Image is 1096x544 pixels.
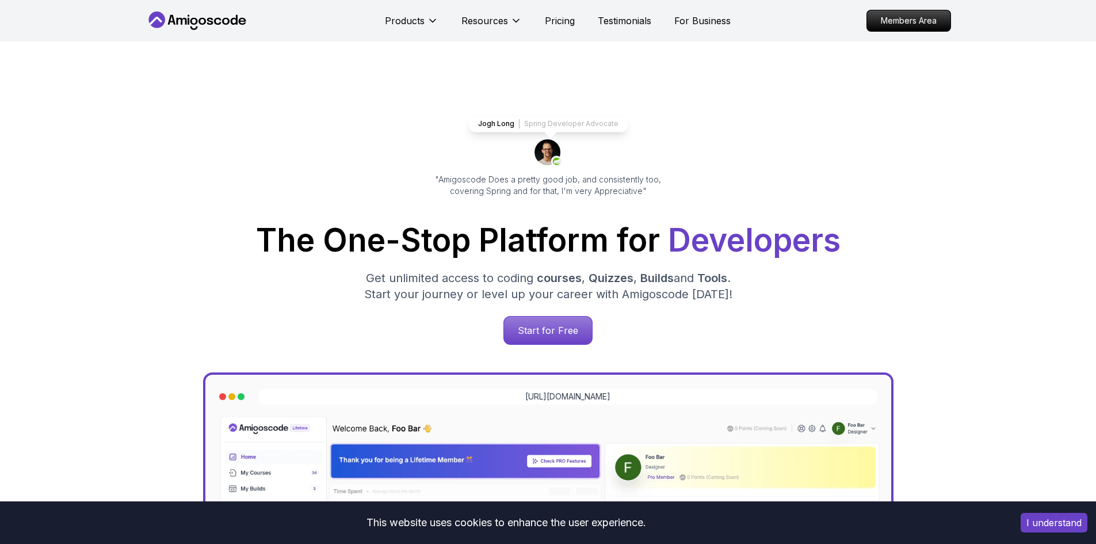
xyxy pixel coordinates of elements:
[1021,513,1087,532] button: Accept cookies
[419,174,677,197] p: "Amigoscode Does a pretty good job, and consistently too, covering Spring and for that, I'm very ...
[9,510,1003,535] div: This website uses cookies to enhance the user experience.
[598,14,651,28] a: Testimonials
[545,14,575,28] a: Pricing
[534,139,562,167] img: josh long
[866,10,951,32] a: Members Area
[867,10,950,31] p: Members Area
[524,119,618,128] p: Spring Developer Advocate
[503,316,593,345] a: Start for Free
[461,14,522,37] button: Resources
[640,271,674,285] span: Builds
[355,270,742,302] p: Get unlimited access to coding , , and . Start your journey or level up your career with Amigosco...
[155,225,942,256] h1: The One-Stop Platform for
[589,271,633,285] span: Quizzes
[385,14,425,28] p: Products
[385,14,438,37] button: Products
[668,221,841,259] span: Developers
[674,14,731,28] a: For Business
[461,14,508,28] p: Resources
[504,317,592,344] p: Start for Free
[525,391,610,402] a: [URL][DOMAIN_NAME]
[537,271,582,285] span: courses
[478,119,514,128] p: Jogh Long
[697,271,727,285] span: Tools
